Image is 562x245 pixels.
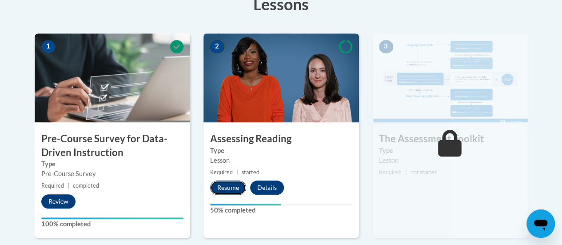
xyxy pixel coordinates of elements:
span: Required [41,182,64,189]
div: Your progress [41,217,183,219]
div: Lesson [210,156,352,165]
button: Resume [210,181,246,195]
label: Type [210,146,352,156]
img: Course Image [372,33,528,122]
span: not started [411,169,438,176]
div: Pre-Course Survey [41,169,183,179]
span: started [242,169,259,176]
button: Details [250,181,284,195]
span: 1 [41,40,56,53]
label: Type [379,146,521,156]
label: Type [41,159,183,169]
img: Course Image [35,33,190,122]
div: Your progress [210,204,281,205]
span: | [236,169,238,176]
span: | [405,169,407,176]
h3: The Assessment Toolkit [372,132,528,146]
span: Required [210,169,233,176]
span: | [68,182,69,189]
label: 50% completed [210,205,352,215]
div: Lesson [379,156,521,165]
h3: Pre-Course Survey for Data-Driven Instruction [35,132,190,160]
span: 2 [210,40,224,53]
button: Review [41,194,76,209]
iframe: Button to launch messaging window, conversation in progress [526,209,555,238]
label: 100% completed [41,219,183,229]
span: completed [73,182,99,189]
span: 3 [379,40,393,53]
h3: Assessing Reading [203,132,359,146]
img: Course Image [203,33,359,122]
span: Required [379,169,402,176]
